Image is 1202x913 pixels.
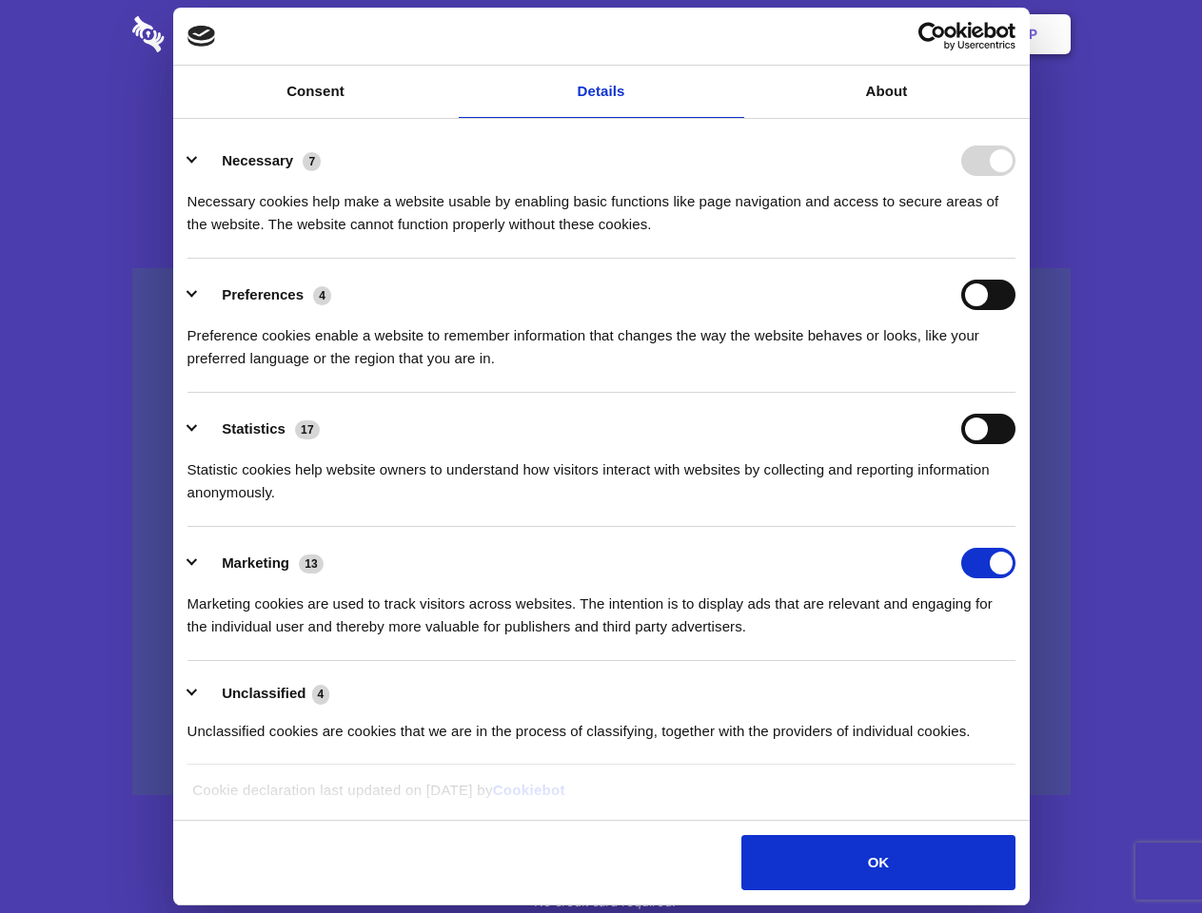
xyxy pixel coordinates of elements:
a: Usercentrics Cookiebot - opens in a new window [849,22,1015,50]
label: Preferences [222,286,304,302]
button: Preferences (4) [187,280,344,310]
a: Cookiebot [493,782,565,798]
div: Preference cookies enable a website to remember information that changes the way the website beha... [187,310,1015,370]
a: Wistia video thumbnail [132,268,1071,796]
a: Pricing [559,5,641,64]
button: Statistics (17) [187,414,332,444]
span: 13 [299,554,324,573]
div: Necessary cookies help make a website usable by enabling basic functions like page navigation and... [187,176,1015,236]
div: Marketing cookies are used to track visitors across websites. The intention is to display ads tha... [187,578,1015,638]
h4: Auto-redaction of sensitive data, encrypted data sharing and self-destructing private chats. Shar... [132,173,1071,236]
span: 7 [303,152,321,171]
div: Statistic cookies help website owners to understand how visitors interact with websites by collec... [187,444,1015,504]
label: Necessary [222,152,293,168]
button: Necessary (7) [187,146,333,176]
button: Unclassified (4) [187,682,342,706]
span: 17 [295,420,320,439]
div: Cookie declaration last updated on [DATE] by [178,779,1024,816]
span: 4 [313,286,331,305]
button: Marketing (13) [187,548,336,578]
a: About [744,66,1030,118]
img: logo-wordmark-white-trans-d4663122ce5f474addd5e946df7df03e33cb6a1c49d2221995e7729f52c070b2.svg [132,16,295,52]
div: Unclassified cookies are cookies that we are in the process of classifying, together with the pro... [187,706,1015,743]
span: 4 [312,685,330,704]
label: Marketing [222,554,289,571]
h1: Eliminate Slack Data Loss. [132,86,1071,154]
a: Consent [173,66,459,118]
a: Details [459,66,744,118]
a: Contact [772,5,859,64]
iframe: Drift Widget Chat Controller [1107,818,1179,890]
button: OK [741,835,1015,890]
a: Login [863,5,946,64]
label: Statistics [222,420,286,437]
img: logo [187,26,216,47]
